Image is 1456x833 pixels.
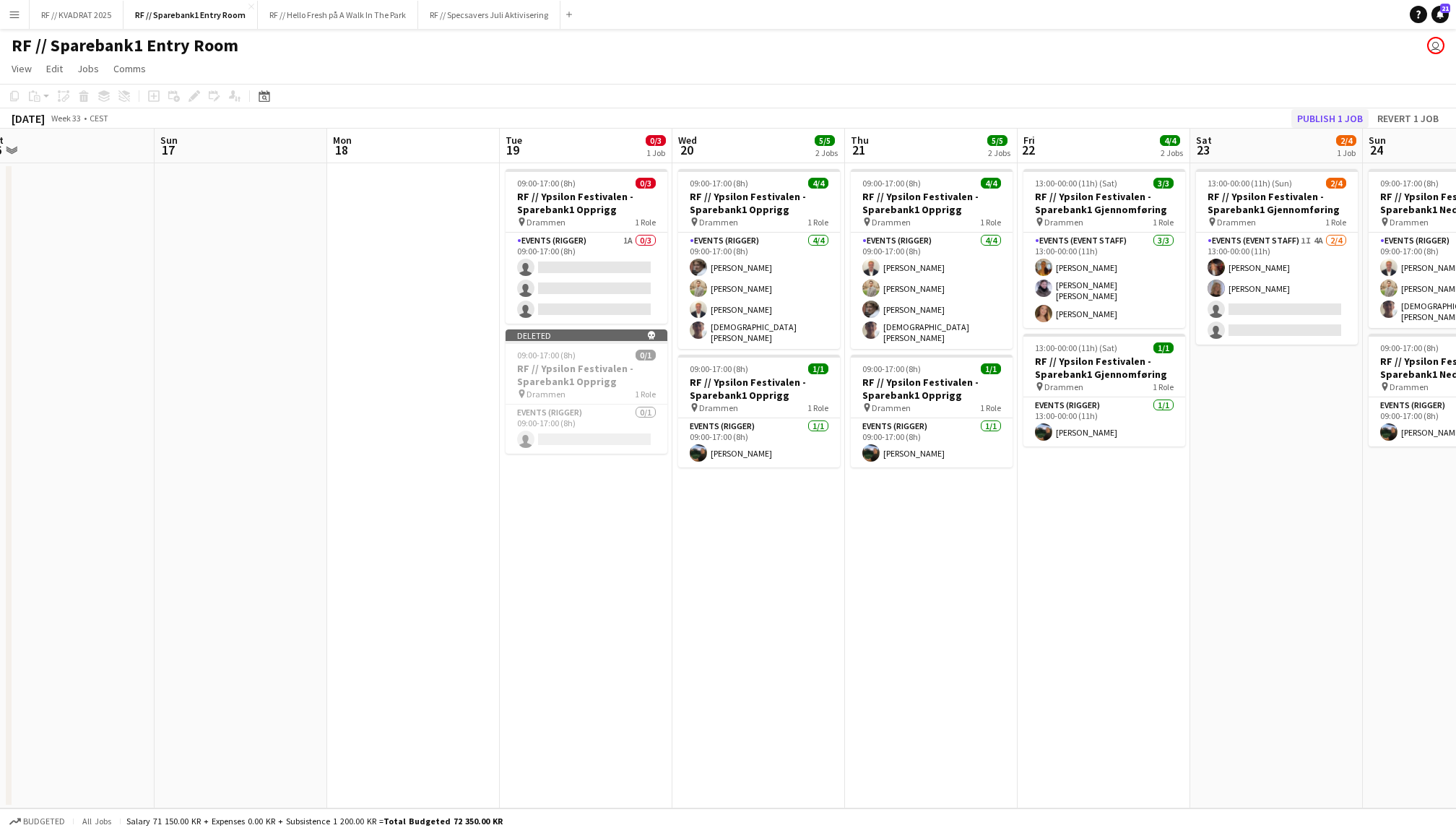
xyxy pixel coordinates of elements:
[807,217,828,228] span: 1 Role
[258,1,418,29] button: RF // Hello Fresh på A Walk In The Park
[1440,4,1450,13] span: 21
[1023,134,1035,147] span: Fri
[333,134,352,147] span: Mon
[636,178,656,189] span: 0/3
[1153,217,1174,228] span: 1 Role
[808,178,828,189] span: 4/4
[980,402,1001,413] span: 1 Role
[7,813,67,829] button: Budgeted
[1371,109,1444,128] button: Revert 1 job
[506,169,667,324] app-job-card: 09:00-17:00 (8h)0/3RF // Ypsilon Festivalen - Sparebank1 Opprigg Drammen1 RoleEvents (Rigger)1A0/...
[678,169,840,349] div: 09:00-17:00 (8h)4/4RF // Ypsilon Festivalen - Sparebank1 Opprigg Drammen1 RoleEvents (Rigger)4/40...
[678,355,840,467] app-job-card: 09:00-17:00 (8h)1/1RF // Ypsilon Festivalen - Sparebank1 Opprigg Drammen1 RoleEvents (Rigger)1/10...
[851,355,1013,467] app-job-card: 09:00-17:00 (8h)1/1RF // Ypsilon Festivalen - Sparebank1 Opprigg Drammen1 RoleEvents (Rigger)1/10...
[678,233,840,349] app-card-role: Events (Rigger)4/409:00-17:00 (8h)[PERSON_NAME][PERSON_NAME][PERSON_NAME][DEMOGRAPHIC_DATA][PERSO...
[1380,342,1439,353] span: 09:00-17:00 (8h)
[1044,381,1083,392] span: Drammen
[1021,142,1035,158] span: 22
[1196,190,1358,216] h3: RF // Ypsilon Festivalen - Sparebank1 Gjennomføring
[418,1,560,29] button: RF // Specsavers Juli Aktivisering
[77,62,99,75] span: Jobs
[113,62,146,75] span: Comms
[12,35,238,56] h1: RF // Sparebank1 Entry Room
[988,147,1010,158] div: 2 Jobs
[1196,233,1358,345] app-card-role: Events (Event Staff)1I4A2/413:00-00:00 (11h)[PERSON_NAME][PERSON_NAME]
[815,135,835,146] span: 5/5
[1326,178,1346,189] span: 2/4
[636,350,656,361] span: 0/1
[517,178,576,189] span: 09:00-17:00 (8h)
[1023,355,1185,381] h3: RF // Ypsilon Festivalen - Sparebank1 Gjennomføring
[872,217,911,228] span: Drammen
[1196,134,1212,147] span: Sat
[678,190,840,216] h3: RF // Ypsilon Festivalen - Sparebank1 Opprigg
[646,147,665,158] div: 1 Job
[1194,142,1212,158] span: 23
[1336,135,1356,146] span: 2/4
[807,402,828,413] span: 1 Role
[1023,190,1185,216] h3: RF // Ypsilon Festivalen - Sparebank1 Gjennomføring
[517,350,576,361] span: 09:00-17:00 (8h)
[1196,169,1358,345] app-job-card: 13:00-00:00 (11h) (Sun)2/4RF // Ypsilon Festivalen - Sparebank1 Gjennomføring Drammen1 RoleEvents...
[980,217,1001,228] span: 1 Role
[12,111,45,126] div: [DATE]
[30,1,123,29] button: RF // KVADRAT 2025
[635,217,656,228] span: 1 Role
[635,389,656,400] span: 1 Role
[158,142,178,158] span: 17
[1035,342,1117,353] span: 13:00-00:00 (11h) (Sat)
[126,816,503,826] div: Salary 71 150.00 KR + Expenses 0.00 KR + Subsistence 1 200.00 KR =
[1291,109,1369,128] button: Publish 1 job
[851,190,1013,216] h3: RF // Ypsilon Festivalen - Sparebank1 Opprigg
[108,59,152,78] a: Comms
[506,134,522,147] span: Tue
[12,62,32,75] span: View
[506,362,667,388] h3: RF // Ypsilon Festivalen - Sparebank1 Opprigg
[1153,178,1174,189] span: 3/3
[1023,169,1185,328] app-job-card: 13:00-00:00 (11h) (Sat)3/3RF // Ypsilon Festivalen - Sparebank1 Gjennomføring Drammen1 RoleEvents...
[1390,381,1429,392] span: Drammen
[123,1,258,29] button: RF // Sparebank1 Entry Room
[331,142,352,158] span: 18
[987,135,1007,146] span: 5/5
[1153,342,1174,353] span: 1/1
[383,816,503,826] span: Total Budgeted 72 350.00 KR
[872,402,911,413] span: Drammen
[6,59,38,78] a: View
[1153,381,1174,392] span: 1 Role
[40,59,69,78] a: Edit
[815,147,838,158] div: 2 Jobs
[1023,397,1185,446] app-card-role: Events (Rigger)1/113:00-00:00 (11h)[PERSON_NAME]
[862,178,921,189] span: 09:00-17:00 (8h)
[699,217,738,228] span: Drammen
[48,113,84,124] span: Week 33
[851,376,1013,402] h3: RF // Ypsilon Festivalen - Sparebank1 Opprigg
[1431,6,1449,23] a: 21
[1217,217,1256,228] span: Drammen
[678,418,840,467] app-card-role: Events (Rigger)1/109:00-17:00 (8h)[PERSON_NAME]
[1427,37,1444,54] app-user-avatar: Marit Holvik
[71,59,105,78] a: Jobs
[1369,134,1386,147] span: Sun
[690,363,748,374] span: 09:00-17:00 (8h)
[506,405,667,454] app-card-role: Events (Rigger)0/109:00-17:00 (8h)
[79,816,114,826] span: All jobs
[1035,178,1117,189] span: 13:00-00:00 (11h) (Sat)
[862,363,921,374] span: 09:00-17:00 (8h)
[1366,142,1386,158] span: 24
[90,113,108,124] div: CEST
[1023,334,1185,446] div: 13:00-00:00 (11h) (Sat)1/1RF // Ypsilon Festivalen - Sparebank1 Gjennomføring Drammen1 RoleEvents...
[1337,147,1356,158] div: 1 Job
[851,169,1013,349] app-job-card: 09:00-17:00 (8h)4/4RF // Ypsilon Festivalen - Sparebank1 Opprigg Drammen1 RoleEvents (Rigger)4/40...
[506,190,667,216] h3: RF // Ypsilon Festivalen - Sparebank1 Opprigg
[981,363,1001,374] span: 1/1
[851,233,1013,349] app-card-role: Events (Rigger)4/409:00-17:00 (8h)[PERSON_NAME][PERSON_NAME][PERSON_NAME][DEMOGRAPHIC_DATA][PERSO...
[1208,178,1292,189] span: 13:00-00:00 (11h) (Sun)
[1023,233,1185,328] app-card-role: Events (Event Staff)3/313:00-00:00 (11h)[PERSON_NAME][PERSON_NAME] [PERSON_NAME][PERSON_NAME]
[851,418,1013,467] app-card-role: Events (Rigger)1/109:00-17:00 (8h)[PERSON_NAME]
